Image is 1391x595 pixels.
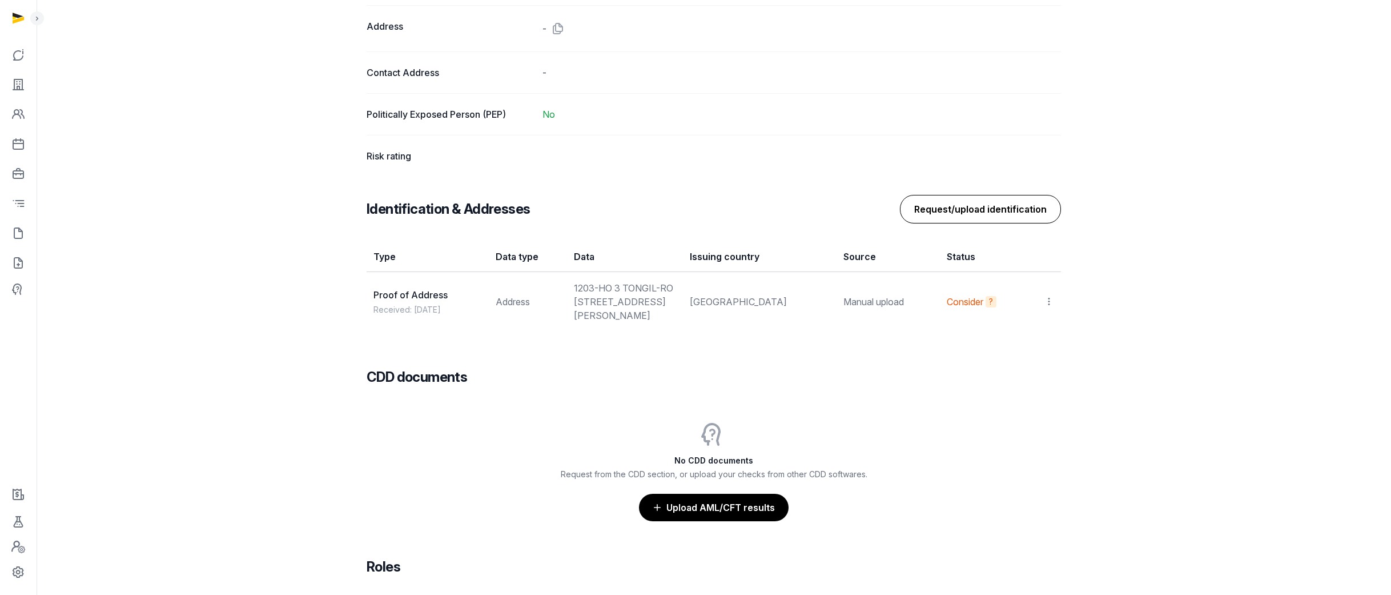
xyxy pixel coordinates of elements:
div: 1203-HO 3 TONGIL-RO [STREET_ADDRESS][PERSON_NAME] [574,281,676,322]
div: Received: [DATE] [373,304,482,316]
div: - [542,19,1061,38]
button: Request/upload identification [900,195,1061,223]
dt: Politically Exposed Person (PEP) [367,107,533,121]
th: Status [940,242,1028,272]
th: Type [367,242,489,272]
h3: CDD documents [367,368,467,386]
th: Data type [489,242,567,272]
span: Proof of Address [373,289,448,301]
button: Upload AML/CFT results [639,494,789,521]
td: Manual upload [837,272,939,332]
th: Issuing country [683,242,837,272]
p: Request from the CDD section, or upload your checks from other CDD softwares. [367,469,1061,480]
th: Data [567,242,683,272]
dt: Risk rating [367,149,533,163]
dt: Contact Address [367,66,533,79]
div: Consider [947,295,983,309]
th: Source [837,242,939,272]
div: More info [986,296,996,308]
dd: No [542,107,1061,121]
td: Address [489,272,567,332]
td: [GEOGRAPHIC_DATA] [683,272,837,332]
h3: Identification & Addresses [367,200,530,218]
div: - [542,66,1061,79]
h3: Roles [367,558,400,576]
dt: Address [367,19,533,38]
h3: No CDD documents [367,455,1061,466]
